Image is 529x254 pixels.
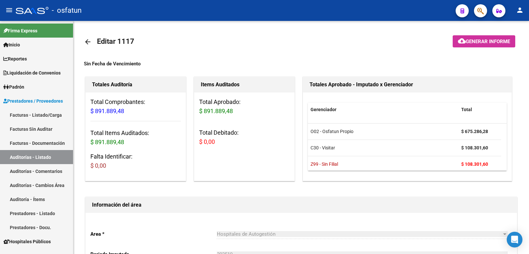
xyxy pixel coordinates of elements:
[3,27,37,34] span: Firma Express
[461,145,488,150] strong: $ 108.301,60
[3,41,20,48] span: Inicio
[5,6,13,14] mat-icon: menu
[97,37,134,45] span: Editar 1117
[311,145,335,150] span: C30 - Visitar
[461,161,488,167] strong: $ 108.301,60
[3,97,63,105] span: Prestadores / Proveedores
[92,79,179,90] h1: Totales Auditoría
[3,69,61,76] span: Liquidación de Convenios
[516,6,524,14] mat-icon: person
[461,129,488,134] strong: $ 675.286,28
[3,238,51,245] span: Hospitales Públicos
[52,3,82,18] span: - osfatun
[507,232,522,247] div: Open Intercom Messenger
[311,107,336,112] span: Gerenciador
[90,128,181,147] h3: Total Items Auditados:
[90,230,217,238] p: Area *
[458,37,466,45] mat-icon: cloud_download
[84,60,519,67] div: Sin Fecha de Vencimiento
[199,138,215,145] span: $ 0,00
[459,103,501,117] datatable-header-cell: Total
[311,129,353,134] span: O02 - Osfatun Propio
[92,200,510,210] h1: Información del área
[3,83,24,91] span: Padrón
[310,79,505,90] h1: Totales Aprobado - Imputado x Gerenciador
[90,108,124,114] span: $ 891.889,48
[199,128,290,146] h3: Total Debitado:
[461,107,472,112] span: Total
[466,39,510,44] span: Generar informe
[217,231,275,237] span: Hospitales de Autogestión
[90,139,124,145] span: $ 891.889,48
[201,79,288,90] h1: Items Auditados
[311,161,338,167] span: Z99 - Sin Filial
[3,55,27,62] span: Reportes
[199,108,233,114] span: $ 891.889,48
[84,38,92,46] mat-icon: arrow_back
[90,162,106,169] span: $ 0,00
[90,152,181,170] h3: Falta Identificar:
[453,35,515,47] button: Generar informe
[308,103,459,117] datatable-header-cell: Gerenciador
[90,97,181,116] h3: Total Comprobantes:
[199,97,290,116] h3: Total Aprobado:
